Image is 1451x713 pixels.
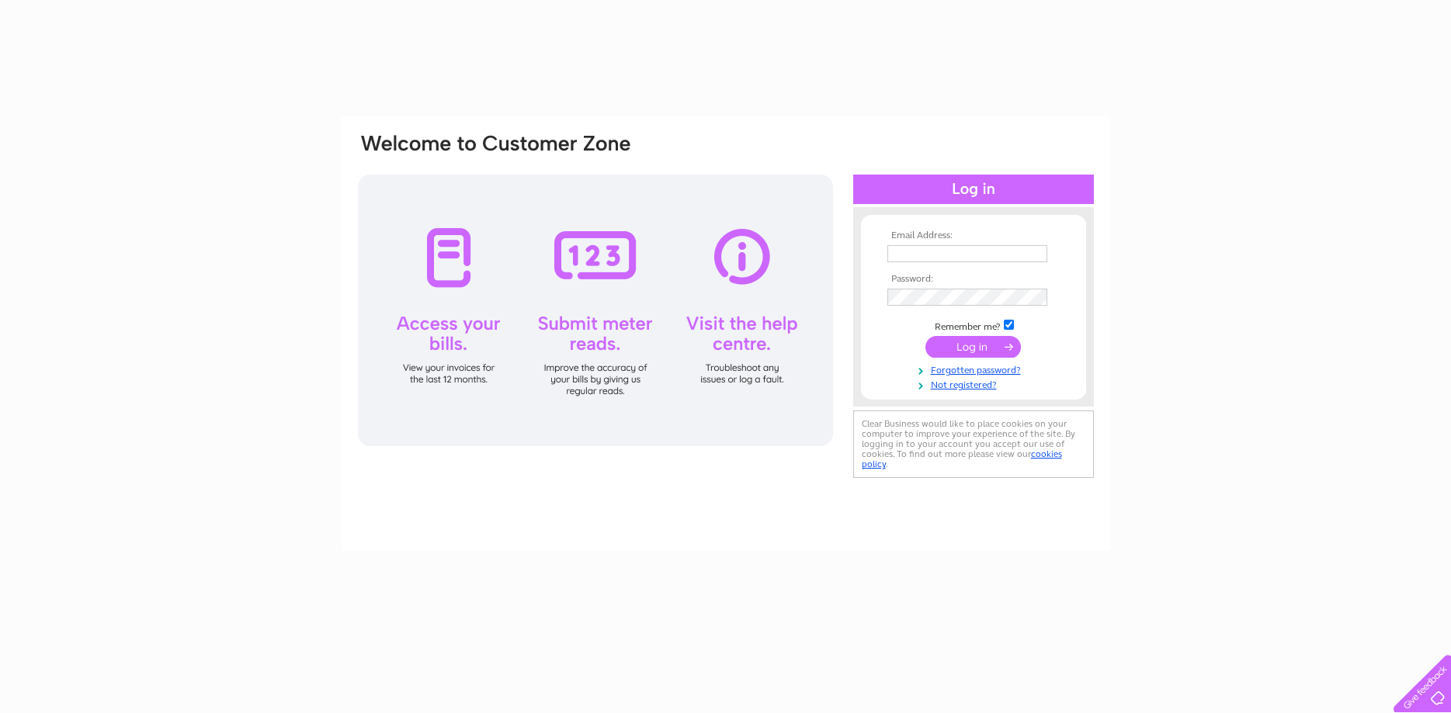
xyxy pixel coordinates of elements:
div: Clear Business would like to place cookies on your computer to improve your experience of the sit... [853,410,1094,478]
th: Password: [883,274,1064,285]
td: Remember me? [883,317,1064,333]
a: Forgotten password? [887,362,1064,376]
a: cookies policy [862,448,1062,469]
a: Not registered? [887,376,1064,391]
th: Email Address: [883,230,1064,241]
input: Submit [925,336,1021,358]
